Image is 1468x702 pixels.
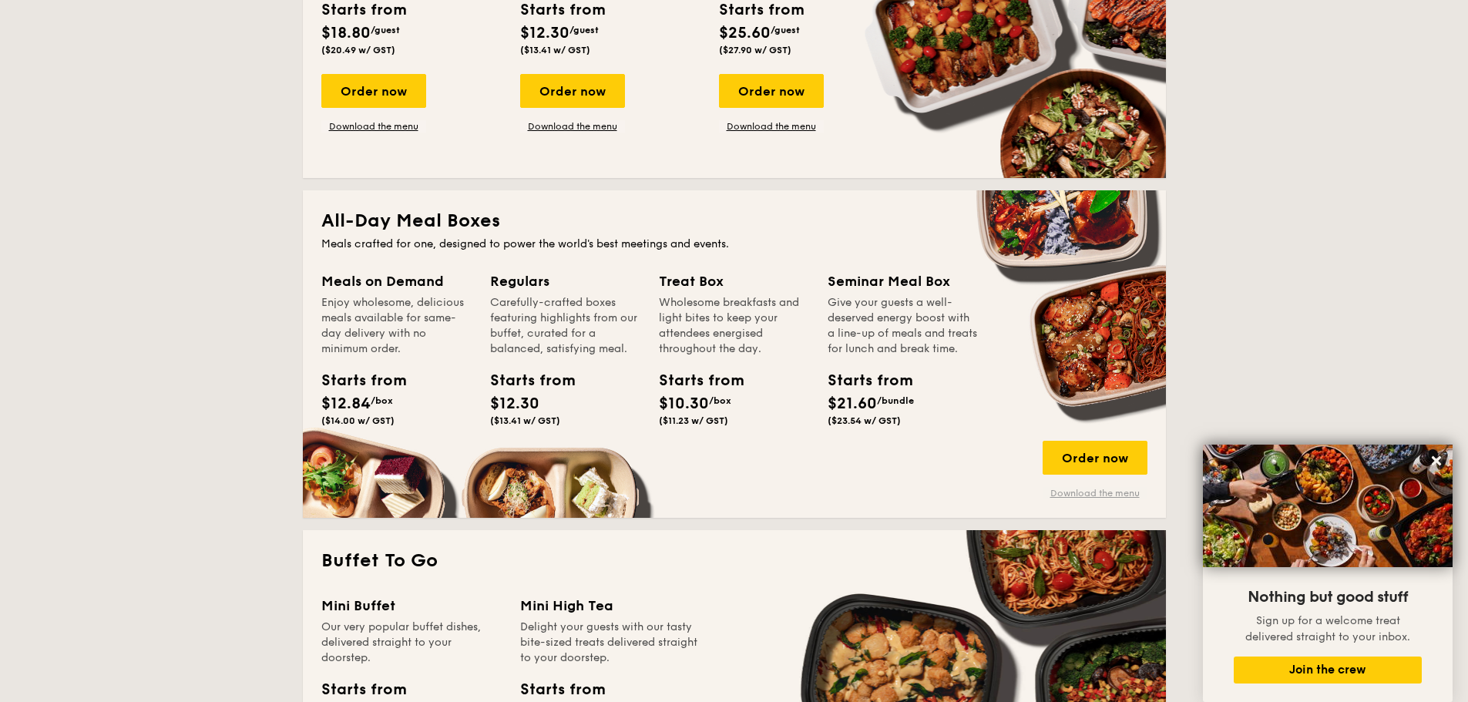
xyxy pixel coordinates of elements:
[1043,441,1147,475] div: Order now
[1424,448,1449,473] button: Close
[1234,657,1422,684] button: Join the crew
[828,270,978,292] div: Seminar Meal Box
[321,237,1147,252] div: Meals crafted for one, designed to power the world's best meetings and events.
[659,270,809,292] div: Treat Box
[719,74,824,108] div: Order now
[321,395,371,413] span: $12.84
[1248,588,1408,606] span: Nothing but good stuff
[719,45,791,55] span: ($27.90 w/ GST)
[828,295,978,357] div: Give your guests a well-deserved energy boost with a line-up of meals and treats for lunch and br...
[659,415,728,426] span: ($11.23 w/ GST)
[828,415,901,426] span: ($23.54 w/ GST)
[520,120,625,133] a: Download the menu
[719,120,824,133] a: Download the menu
[771,25,800,35] span: /guest
[1245,614,1410,643] span: Sign up for a welcome treat delivered straight to your inbox.
[1043,487,1147,499] a: Download the menu
[828,395,877,413] span: $21.60
[520,678,604,701] div: Starts from
[490,395,539,413] span: $12.30
[321,74,426,108] div: Order now
[569,25,599,35] span: /guest
[321,24,371,42] span: $18.80
[321,369,391,392] div: Starts from
[321,120,426,133] a: Download the menu
[371,25,400,35] span: /guest
[321,595,502,616] div: Mini Buffet
[709,395,731,406] span: /box
[490,295,640,357] div: Carefully-crafted boxes featuring highlights from our buffet, curated for a balanced, satisfying ...
[321,620,502,666] div: Our very popular buffet dishes, delivered straight to your doorstep.
[520,74,625,108] div: Order now
[321,295,472,357] div: Enjoy wholesome, delicious meals available for same-day delivery with no minimum order.
[659,369,728,392] div: Starts from
[520,45,590,55] span: ($13.41 w/ GST)
[321,415,395,426] span: ($14.00 w/ GST)
[719,24,771,42] span: $25.60
[321,45,395,55] span: ($20.49 w/ GST)
[321,549,1147,573] h2: Buffet To Go
[321,678,405,701] div: Starts from
[321,270,472,292] div: Meals on Demand
[490,270,640,292] div: Regulars
[877,395,914,406] span: /bundle
[659,295,809,357] div: Wholesome breakfasts and light bites to keep your attendees energised throughout the day.
[371,395,393,406] span: /box
[321,209,1147,233] h2: All-Day Meal Boxes
[490,415,560,426] span: ($13.41 w/ GST)
[828,369,897,392] div: Starts from
[520,595,700,616] div: Mini High Tea
[520,24,569,42] span: $12.30
[490,369,559,392] div: Starts from
[520,620,700,666] div: Delight your guests with our tasty bite-sized treats delivered straight to your doorstep.
[659,395,709,413] span: $10.30
[1203,445,1453,567] img: DSC07876-Edit02-Large.jpeg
